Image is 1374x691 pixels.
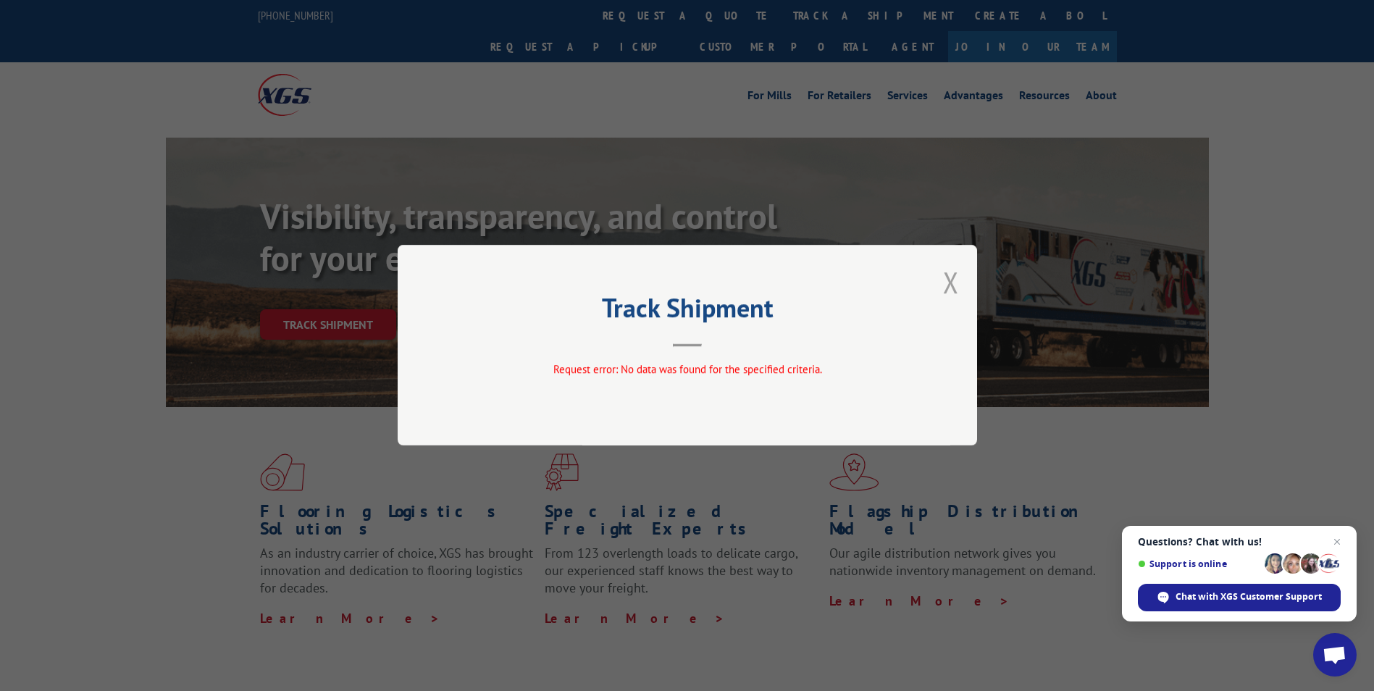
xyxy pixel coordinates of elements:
[1138,536,1341,548] span: Questions? Chat with us!
[553,363,821,377] span: Request error: No data was found for the specified criteria.
[1176,590,1322,603] span: Chat with XGS Customer Support
[1138,558,1260,569] span: Support is online
[1313,633,1357,677] a: Open chat
[470,298,905,325] h2: Track Shipment
[943,263,959,301] button: Close modal
[1138,584,1341,611] span: Chat with XGS Customer Support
